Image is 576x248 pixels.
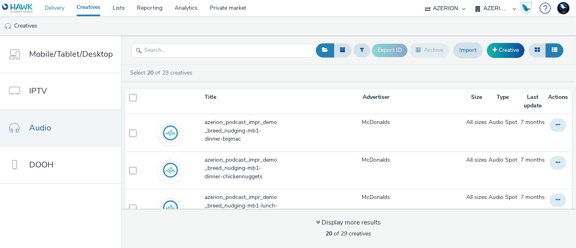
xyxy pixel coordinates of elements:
[4,22,12,30] img: audio
[205,156,282,181] span: azerion_podcast_impr_demo_breed_nudging-mb1-dinner-chickennuggets
[326,230,333,237] strong: 20
[205,193,286,222] a: azerion_podcast_impr_demo_breed_nudging-mb1-lunch-mcsmart
[453,43,483,58] a: Import
[29,122,51,134] span: Audio
[410,43,449,57] button: Archive
[546,43,563,57] button: Table
[129,69,196,77] a: Select of 29 creatives
[529,43,546,57] button: Grid
[372,44,407,57] button: Export ID
[466,193,487,201] a: All sizes
[521,118,545,126] a: 18 March 2025, 16:38
[205,118,286,147] a: azerion_podcast_impr_demo_breed_nudging-mb1-dinner-bigmac
[520,2,535,15] a: Hawk Academy
[29,85,47,97] span: IPTV
[159,196,182,220] img: audio.svg
[147,69,154,77] strong: 20
[489,193,517,201] a: Audio Spot
[521,193,545,201] span: 7 months
[557,2,570,14] img: Support Hawk
[466,156,487,164] a: All sizes
[362,156,390,164] a: McDonalds
[159,121,182,145] img: audio.svg
[521,156,545,164] span: 7 months
[2,3,33,13] img: undefined Logo
[489,156,517,164] a: Audio Spot
[521,118,545,126] span: 7 months
[316,218,381,227] div: Display more results
[521,156,545,164] a: 18 March 2025, 16:37
[205,156,286,185] a: azerion_podcast_impr_demo_breed_nudging-mb1-dinner-chickennuggets
[205,193,282,218] span: azerion_podcast_impr_demo_breed_nudging-mb1-lunch-mcsmart
[362,118,390,126] a: McDonalds
[465,89,488,114] th: Size
[487,43,525,58] a: Creative
[132,43,314,58] input: Search...
[29,48,113,60] span: Mobile/Tablet/Desktop
[204,89,286,114] th: Title
[518,89,547,114] th: Last update
[520,2,532,15] img: Hawk Academy
[466,118,487,126] a: All sizes
[489,118,517,126] a: Audio Spot
[29,159,53,171] span: DOOH
[488,89,518,114] th: Type
[159,158,182,182] img: audio.svg
[362,193,390,201] a: McDonalds
[286,89,465,114] th: Advertiser
[521,193,545,201] a: 18 March 2025, 16:36
[205,118,282,143] span: azerion_podcast_impr_demo_breed_nudging-mb1-dinner-bigmac
[326,230,371,237] span: of 29 creatives
[547,89,572,114] th: Actions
